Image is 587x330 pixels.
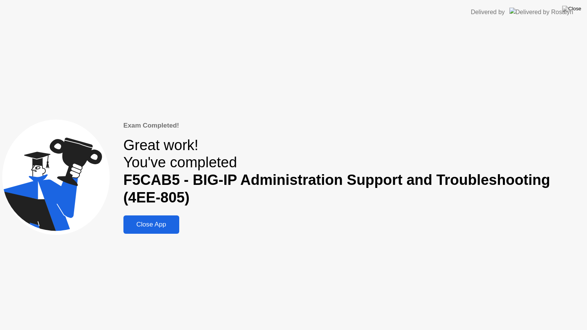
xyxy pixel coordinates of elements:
div: Close App [126,221,177,228]
div: Delivered by [471,8,505,17]
div: Great work! You've completed [123,137,585,207]
button: Close App [123,215,179,234]
img: Close [562,6,581,12]
div: Exam Completed! [123,121,585,131]
img: Delivered by Rosalyn [509,8,573,16]
b: F5CAB5 - BIG-IP Administration Support and Troubleshooting (4EE-805) [123,172,550,205]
